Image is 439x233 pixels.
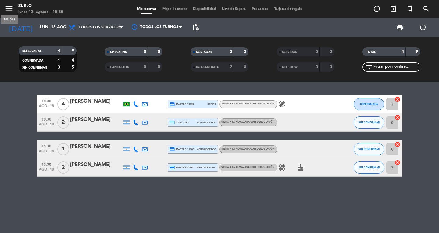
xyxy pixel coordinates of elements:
span: visa * 3521 [170,120,189,125]
span: master * 6759 [170,101,194,107]
strong: 2 [230,65,232,69]
i: [DATE] [5,21,37,34]
span: SIN CONFIRMAR [22,66,47,69]
strong: 5 [72,65,75,69]
span: 2 [57,161,69,174]
div: MENU [1,16,18,22]
span: Tarjetas de regalo [271,7,305,11]
button: SIN CONFIRMAR [354,116,384,129]
strong: 0 [230,50,232,54]
i: arrow_drop_down [57,24,64,31]
span: Mapa de mesas [159,7,190,11]
strong: 0 [144,65,146,69]
div: lunes 18. agosto - 15:35 [18,9,63,15]
div: [PERSON_NAME] [70,116,122,124]
strong: 0 [316,50,318,54]
strong: 0 [244,50,247,54]
strong: 3 [58,65,60,69]
span: Visita a la Almazara con degustación [221,121,275,123]
button: SIN CONFIRMAR [354,143,384,155]
i: credit_card [170,101,175,107]
strong: 4 [402,50,404,54]
span: Pre-acceso [249,7,271,11]
div: Zuelo [18,3,63,9]
span: print [396,24,403,31]
i: search [423,5,430,12]
div: [PERSON_NAME] [70,143,122,150]
i: exit_to_app [390,5,397,12]
span: 1 [57,143,69,155]
span: Visita a la Almazara con degustación [221,103,275,105]
i: cancel [394,115,401,121]
span: ago. 18 [39,149,54,156]
span: CHECK INS [110,51,127,54]
div: LOG OUT [411,18,434,37]
span: NO SHOW [282,66,298,69]
span: SIN CONFIRMAR [358,147,380,151]
strong: 9 [72,49,75,53]
i: credit_card [170,165,175,170]
span: mercadopago [197,120,216,124]
span: Mis reservas [134,7,159,11]
i: cancel [394,141,401,147]
i: cancel [394,160,401,166]
span: 2 [57,116,69,129]
span: 10:30 [39,115,54,122]
i: menu [5,4,14,13]
span: ago. 18 [39,104,54,111]
strong: 0 [316,65,318,69]
div: [PERSON_NAME] [70,161,122,169]
span: pending_actions [192,24,199,31]
i: power_settings_new [419,24,427,31]
span: Visita a la Almazara con degustación [221,166,275,168]
button: SIN CONFIRMAR [354,161,384,174]
span: mercadopago [197,165,216,169]
strong: 4 [58,49,60,53]
i: cancel [394,96,401,102]
span: SIN CONFIRMAR [358,166,380,169]
span: SERVIDAS [282,51,297,54]
span: CANCELADA [110,66,129,69]
i: cake [297,164,304,171]
div: [PERSON_NAME] [70,97,122,105]
span: SIN CONFIRMAR [358,121,380,124]
span: CONFIRMADA [22,59,43,62]
strong: 4 [72,58,75,62]
span: Disponibilidad [190,7,219,11]
span: RE AGENDADA [196,66,219,69]
span: 15:30 [39,161,54,168]
span: Lista de Espera [219,7,249,11]
span: CONFIRMADA [360,102,378,106]
span: master * 1789 [170,147,194,152]
span: 15:30 [39,142,54,149]
button: menu [5,4,14,15]
strong: 0 [330,65,333,69]
span: TOTAL [366,51,376,54]
i: add_circle_outline [373,5,380,12]
strong: 0 [158,50,161,54]
i: credit_card [170,147,175,152]
button: CONFIRMADA [354,98,384,110]
i: credit_card [170,120,175,125]
strong: 1 [58,58,60,62]
strong: 9 [416,50,419,54]
span: 10:30 [39,97,54,104]
strong: 0 [330,50,333,54]
span: ago. 18 [39,122,54,129]
span: stripe [207,102,216,106]
i: healing [278,101,286,108]
span: SENTADAS [196,51,212,54]
i: filter_list [366,63,373,71]
span: Visita a la Almazara con degustación [221,148,275,150]
span: master * 5465 [170,165,194,170]
strong: 0 [144,50,146,54]
i: healing [278,164,286,171]
span: mercadopago [197,147,216,151]
strong: 0 [158,65,161,69]
span: 4 [57,98,69,110]
span: RESERVADAS [22,50,42,53]
input: Filtrar por nombre... [373,64,420,70]
span: Todos los servicios [79,25,121,30]
span: ago. 18 [39,168,54,175]
strong: 4 [244,65,247,69]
